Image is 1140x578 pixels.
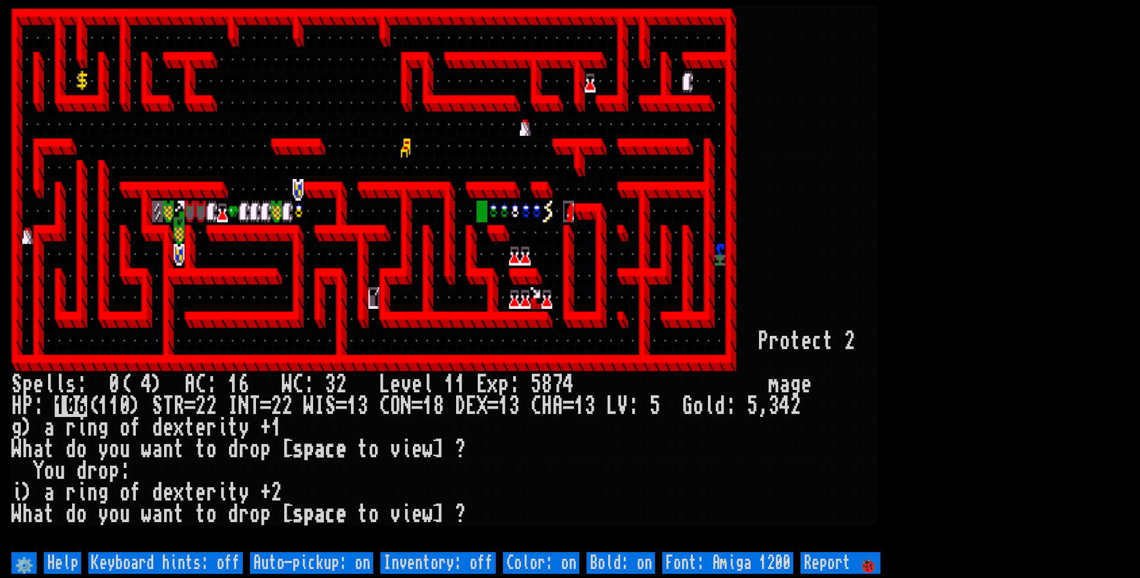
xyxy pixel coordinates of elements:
div: e [195,417,206,439]
div: 5 [747,395,758,417]
mark: 1 [55,395,66,417]
div: p [303,503,314,525]
input: Bold: on [587,552,655,574]
div: 2 [790,395,801,417]
div: f [130,417,141,439]
div: W [282,374,293,395]
div: c [812,330,823,352]
div: t [174,439,184,460]
div: r [769,330,779,352]
div: i [217,482,228,503]
div: g [11,417,22,439]
div: 2 [195,395,206,417]
div: w [141,439,152,460]
div: w [422,503,433,525]
input: Font: Amiga 1200 [662,552,793,574]
div: o [249,439,260,460]
div: p [303,439,314,460]
div: L [379,374,390,395]
div: i [76,482,87,503]
div: 1 [347,395,358,417]
div: p [109,460,120,482]
div: S [11,374,22,395]
div: r [239,439,249,460]
div: g [98,417,109,439]
input: Help [44,552,81,574]
div: L [606,395,617,417]
div: i [401,439,412,460]
div: ) [130,395,141,417]
div: E [477,374,487,395]
div: 6 [239,374,249,395]
div: v [401,374,412,395]
div: c [325,503,336,525]
div: r [66,417,76,439]
div: 7 [552,374,563,395]
div: x [487,374,498,395]
div: ) [152,374,163,395]
div: o [206,439,217,460]
input: Inventory: off [380,552,496,574]
div: a [152,439,163,460]
div: t [44,503,55,525]
div: W [11,503,22,525]
div: Y [33,460,44,482]
input: Report 🐞 [800,552,880,574]
div: 8 [541,374,552,395]
div: y [239,417,249,439]
div: 1 [574,395,585,417]
div: 2 [271,395,282,417]
div: a [44,482,55,503]
div: a [33,439,44,460]
div: i [76,417,87,439]
div: 2 [336,374,347,395]
div: d [66,439,76,460]
div: O [390,395,401,417]
div: : [628,395,639,417]
div: ? [455,503,466,525]
div: ) [22,417,33,439]
div: 5 [650,395,660,417]
div: t [184,482,195,503]
div: A [184,374,195,395]
div: [ [282,503,293,525]
div: p [260,503,271,525]
div: e [195,482,206,503]
div: 1 [98,395,109,417]
div: h [22,439,33,460]
div: E [466,395,477,417]
div: + [260,417,271,439]
div: o [206,503,217,525]
div: C [531,395,541,417]
div: n [87,417,98,439]
div: c [325,439,336,460]
div: 2 [844,330,855,352]
div: T [163,395,174,417]
div: x [174,482,184,503]
div: : [206,374,217,395]
div: w [422,439,433,460]
div: V [617,395,628,417]
div: n [163,503,174,525]
div: 3 [769,395,779,417]
div: , [758,395,769,417]
div: t [195,503,206,525]
div: W [11,439,22,460]
div: W [303,395,314,417]
mark: 6 [76,395,87,417]
div: : [725,395,736,417]
div: v [390,439,401,460]
div: r [87,460,98,482]
div: s [293,439,303,460]
div: t [228,482,239,503]
div: i [401,503,412,525]
div: H [541,395,552,417]
div: o [44,460,55,482]
div: 1 [271,417,282,439]
input: Auto-pickup: on [250,552,373,574]
div: s [66,374,76,395]
div: w [141,503,152,525]
div: a [44,417,55,439]
div: ] [433,503,444,525]
div: a [779,374,790,395]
